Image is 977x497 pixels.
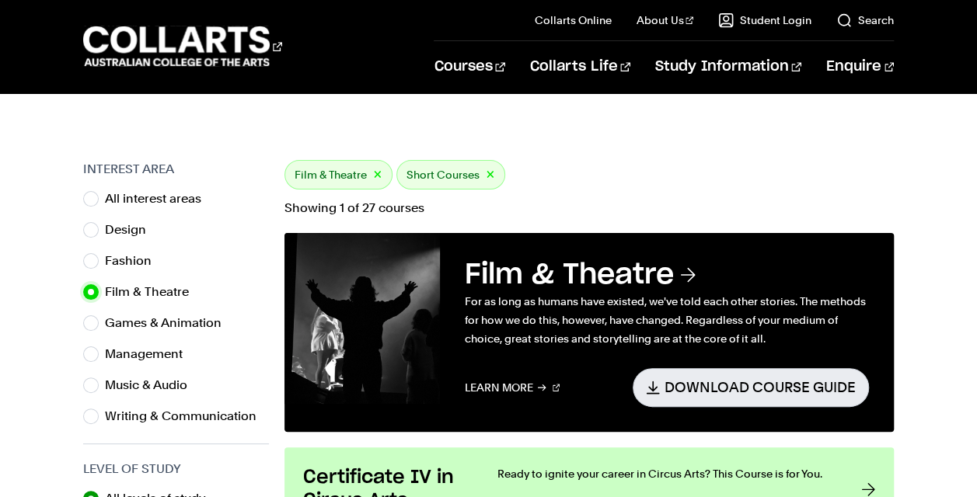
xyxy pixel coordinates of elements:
[465,258,869,292] h3: Film & Theatre
[83,160,269,179] h3: Interest Area
[718,12,811,28] a: Student Login
[633,368,869,406] a: Download Course Guide
[655,41,801,92] a: Study Information
[105,312,234,334] label: Games & Animation
[105,250,164,272] label: Fashion
[83,460,269,478] h3: Level of Study
[105,343,195,365] label: Management
[373,166,382,184] button: ×
[465,292,869,348] p: For as long as humans have existed, we've told each other stories. The methods for how we do this...
[284,233,440,404] img: Film & Theatre
[105,405,269,427] label: Writing & Communication
[465,368,560,406] a: Learn More
[105,281,201,303] label: Film & Theatre
[434,41,504,92] a: Courses
[105,188,214,210] label: All interest areas
[396,160,505,189] div: Short Courses
[530,41,630,92] a: Collarts Life
[826,41,894,92] a: Enquire
[836,12,894,28] a: Search
[637,12,694,28] a: About Us
[105,374,200,396] label: Music & Audio
[83,24,282,68] div: Go to homepage
[486,166,495,184] button: ×
[535,12,612,28] a: Collarts Online
[284,202,894,214] p: Showing 1 of 27 courses
[497,466,830,481] p: Ready to ignite your career in Circus Arts? This Course is for You.
[284,160,393,189] div: Film & Theatre
[105,219,159,241] label: Design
